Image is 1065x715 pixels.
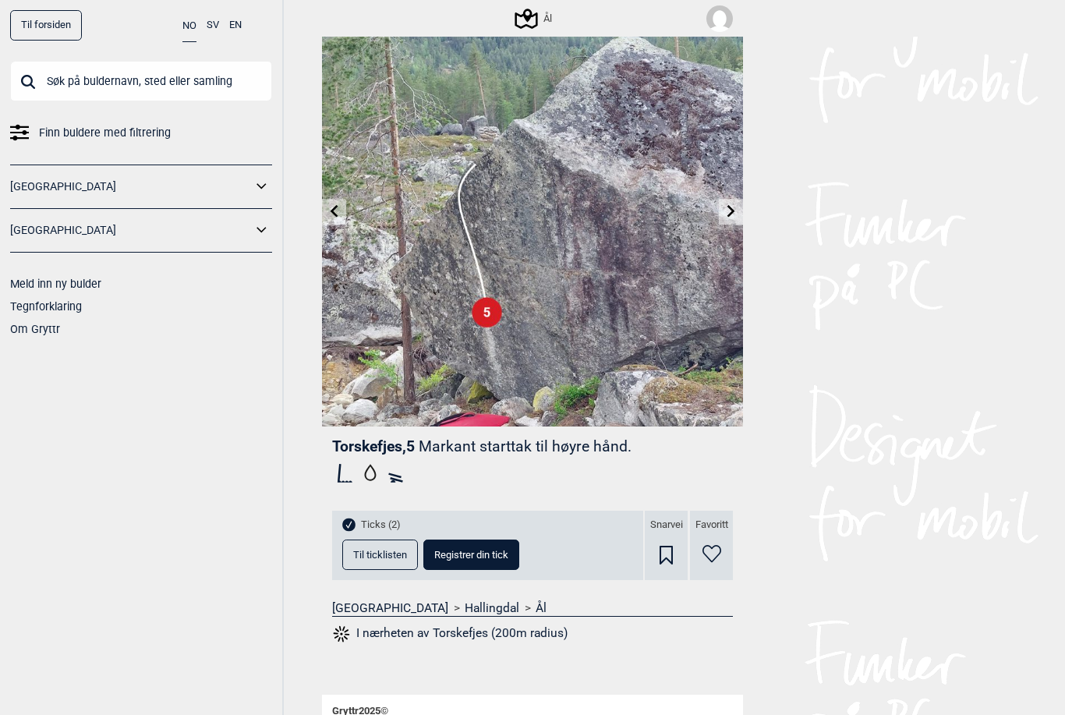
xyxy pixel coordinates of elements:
button: NO [182,10,196,42]
span: Registrer din tick [434,550,508,560]
span: Torskefjes , 5 [332,437,415,455]
button: EN [229,10,242,41]
img: User fallback1 [706,5,733,32]
a: [GEOGRAPHIC_DATA] [10,175,252,198]
input: Søk på buldernavn, sted eller samling [10,61,272,101]
button: I nærheten av Torskefjes (200m radius) [332,624,568,644]
img: Torskefjes [322,5,743,427]
a: Meld inn ny bulder [10,278,101,290]
a: Hallingdal [465,600,519,616]
span: Favoritt [695,519,728,532]
span: Ticks (2) [361,519,401,532]
div: Ål [517,9,552,28]
a: Finn buldere med filtrering [10,122,272,144]
a: Ål [536,600,547,616]
button: Registrer din tick [423,540,519,570]
nav: > > [332,600,733,616]
span: Finn buldere med filtrering [39,122,171,144]
a: [GEOGRAPHIC_DATA] [332,600,448,616]
p: Markant starttak til høyre hånd. [419,437,632,455]
button: Til ticklisten [342,540,418,570]
a: [GEOGRAPHIC_DATA] [10,219,252,242]
a: Om Gryttr [10,323,60,335]
span: Til ticklisten [353,550,407,560]
a: Tegnforklaring [10,300,82,313]
button: SV [207,10,219,41]
a: Til forsiden [10,10,82,41]
div: Snarvei [645,511,688,580]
